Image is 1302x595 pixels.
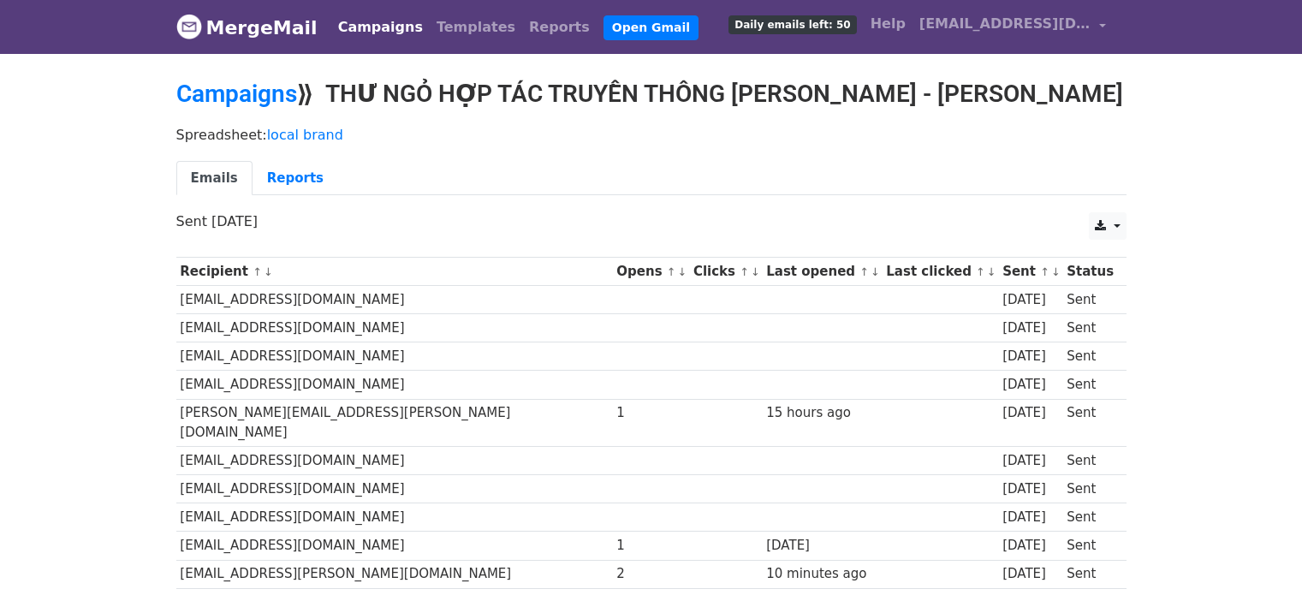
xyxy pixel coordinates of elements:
td: [EMAIL_ADDRESS][DOMAIN_NAME] [176,286,613,314]
div: [DATE] [1002,375,1059,395]
span: Daily emails left: 50 [728,15,856,34]
a: ↓ [264,265,273,278]
a: ↑ [253,265,262,278]
span: [EMAIL_ADDRESS][DOMAIN_NAME] [919,14,1091,34]
a: Campaigns [331,10,430,45]
div: [DATE] [766,536,877,556]
p: Sent [DATE] [176,212,1127,230]
th: Recipient [176,258,613,286]
td: [EMAIL_ADDRESS][DOMAIN_NAME] [176,503,613,532]
div: 1 [616,403,685,423]
th: Clicks [689,258,762,286]
div: [DATE] [1002,347,1059,366]
a: ↓ [1051,265,1061,278]
td: [EMAIL_ADDRESS][DOMAIN_NAME] [176,475,613,503]
div: [DATE] [1002,451,1059,471]
td: Sent [1062,371,1117,399]
td: [EMAIL_ADDRESS][DOMAIN_NAME] [176,447,613,475]
a: Help [864,7,913,41]
td: Sent [1062,475,1117,503]
h2: ⟫ THƯ NGỎ HỢP TÁC TRUYỀN THÔNG [PERSON_NAME] - [PERSON_NAME] [176,80,1127,109]
a: MergeMail [176,9,318,45]
div: [DATE] [1002,479,1059,499]
div: 2 [616,564,685,584]
a: ↑ [976,265,985,278]
a: [EMAIL_ADDRESS][DOMAIN_NAME] [913,7,1113,47]
td: Sent [1062,286,1117,314]
div: [DATE] [1002,536,1059,556]
a: ↓ [678,265,687,278]
td: Sent [1062,342,1117,371]
td: Sent [1062,447,1117,475]
a: Templates [430,10,522,45]
a: Daily emails left: 50 [722,7,863,41]
td: [EMAIL_ADDRESS][DOMAIN_NAME] [176,342,613,371]
td: [EMAIL_ADDRESS][DOMAIN_NAME] [176,371,613,399]
a: ↑ [740,265,749,278]
div: 1 [616,536,685,556]
a: ↑ [1040,265,1049,278]
a: ↑ [859,265,869,278]
a: Open Gmail [603,15,699,40]
td: [EMAIL_ADDRESS][DOMAIN_NAME] [176,314,613,342]
td: Sent [1062,503,1117,532]
a: Reports [522,10,597,45]
td: Sent [1062,532,1117,560]
div: [DATE] [1002,564,1059,584]
a: Campaigns [176,80,297,108]
p: Spreadsheet: [176,126,1127,144]
div: [DATE] [1002,318,1059,338]
img: MergeMail logo [176,14,202,39]
td: Sent [1062,314,1117,342]
div: [DATE] [1002,403,1059,423]
th: Last opened [762,258,882,286]
a: ↓ [987,265,996,278]
th: Status [1062,258,1117,286]
td: [PERSON_NAME][EMAIL_ADDRESS][PERSON_NAME][DOMAIN_NAME] [176,399,613,447]
td: Sent [1062,399,1117,447]
td: [EMAIL_ADDRESS][DOMAIN_NAME] [176,532,613,560]
a: ↓ [871,265,880,278]
td: Sent [1062,560,1117,588]
div: 10 minutes ago [766,564,877,584]
a: ↓ [751,265,760,278]
a: local brand [267,127,343,143]
th: Last clicked [883,258,999,286]
a: Reports [253,161,338,196]
th: Opens [613,258,690,286]
a: ↑ [667,265,676,278]
td: [EMAIL_ADDRESS][PERSON_NAME][DOMAIN_NAME] [176,560,613,588]
div: [DATE] [1002,290,1059,310]
th: Sent [998,258,1062,286]
a: Emails [176,161,253,196]
div: 15 hours ago [766,403,877,423]
div: [DATE] [1002,508,1059,527]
